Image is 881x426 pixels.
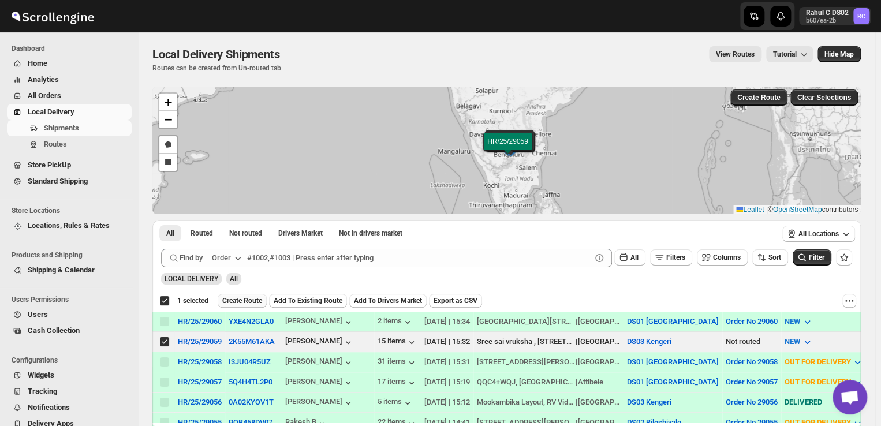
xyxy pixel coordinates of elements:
[7,323,132,339] button: Cash Collection
[28,221,110,230] span: Locations, Rules & Rates
[502,144,520,156] img: Marker
[285,316,354,328] div: [PERSON_NAME]
[152,63,284,73] p: Routes can be created from Un-routed tab
[339,229,402,238] span: Not in drivers market
[178,317,222,326] div: HR/25/29060
[7,88,132,104] button: All Orders
[229,317,274,326] button: YXE4N2GLA0
[499,142,517,155] img: Marker
[650,249,692,266] button: Filters
[501,143,518,155] img: Marker
[793,249,831,266] button: Filter
[349,294,427,308] button: Add To Drivers Market
[159,154,177,171] a: Draw a rectangle
[806,17,849,24] p: b607ea-2b
[229,229,262,238] span: Not routed
[229,357,271,366] button: I3JU04R5UZ
[191,229,213,238] span: Routed
[285,337,354,348] button: [PERSON_NAME]
[9,2,96,31] img: ScrollEngine
[28,326,80,335] span: Cash Collection
[180,252,203,264] span: Find by
[799,7,871,25] button: User menu
[278,229,323,238] span: Drivers Market
[501,140,518,152] img: Marker
[269,294,347,308] button: Add To Existing Route
[778,373,870,391] button: OUT FOR DELIVERY
[12,206,133,215] span: Store Locations
[44,140,67,148] span: Routes
[477,336,621,347] div: |
[424,316,470,327] div: [DATE] | 15:34
[577,316,620,327] div: [GEOGRAPHIC_DATA]
[477,316,621,327] div: |
[7,120,132,136] button: Shipments
[285,377,354,388] button: [PERSON_NAME]
[477,376,621,388] div: |
[378,316,413,328] div: 2 items
[697,249,748,266] button: Columns
[285,357,354,368] button: [PERSON_NAME]
[354,296,422,305] span: Add To Drivers Market
[7,262,132,278] button: Shipping & Calendar
[726,398,778,406] button: Order No 29056
[7,136,132,152] button: Routes
[502,141,519,154] img: Marker
[502,143,519,155] img: Marker
[424,376,470,388] div: [DATE] | 15:19
[177,296,208,305] span: 1 selected
[785,317,800,326] span: NEW
[28,403,70,412] span: Notifications
[7,72,132,88] button: Analytics
[853,8,869,24] span: Rahul C DS02
[499,143,517,156] img: Marker
[247,249,591,267] input: #1002,#1003 | Press enter after typing
[28,266,95,274] span: Shipping & Calendar
[666,253,685,261] span: Filters
[809,253,824,261] span: Filter
[7,218,132,234] button: Locations, Rules & Rates
[627,398,671,406] button: DS03 Kengeri
[501,140,518,153] img: Marker
[797,93,851,102] span: Clear Selections
[28,371,54,379] span: Widgets
[766,46,813,62] button: Tutorial
[477,336,575,347] div: Sree sai vruksha , [STREET_ADDRESS]. [GEOGRAPHIC_DATA] post,
[501,141,518,154] img: Marker
[12,295,133,304] span: Users Permissions
[730,89,787,106] button: Create Route
[12,44,133,53] span: Dashboard
[424,397,470,408] div: [DATE] | 15:12
[28,177,88,185] span: Standard Shipping
[159,111,177,128] a: Zoom out
[842,294,856,308] button: More actions
[726,378,778,386] button: Order No 29057
[12,356,133,365] span: Configurations
[716,50,755,59] span: View Routes
[736,205,764,214] a: Leaflet
[378,357,417,368] button: 31 items
[806,8,849,17] p: Rahul C DS02
[205,249,251,267] button: Order
[285,397,354,409] button: [PERSON_NAME]
[159,225,181,241] button: All
[477,376,575,388] div: QQC4+WQJ, [GEOGRAPHIC_DATA], [GEOGRAPHIC_DATA]
[178,337,222,346] button: HR/25/29059
[152,47,279,61] span: Local Delivery Shipments
[500,141,517,154] img: Marker
[378,377,417,388] div: 17 items
[178,378,222,386] button: HR/25/29057
[726,317,778,326] button: Order No 29060
[218,294,267,308] button: Create Route
[577,356,620,368] div: [GEOGRAPHIC_DATA]
[824,50,854,59] span: Hide Map
[378,397,413,409] div: 5 items
[477,356,575,368] div: [STREET_ADDRESS][PERSON_NAME]
[378,337,417,348] button: 15 items
[577,376,603,388] div: Attibele
[627,337,671,346] button: DS03 Kengeri
[159,94,177,111] a: Zoom in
